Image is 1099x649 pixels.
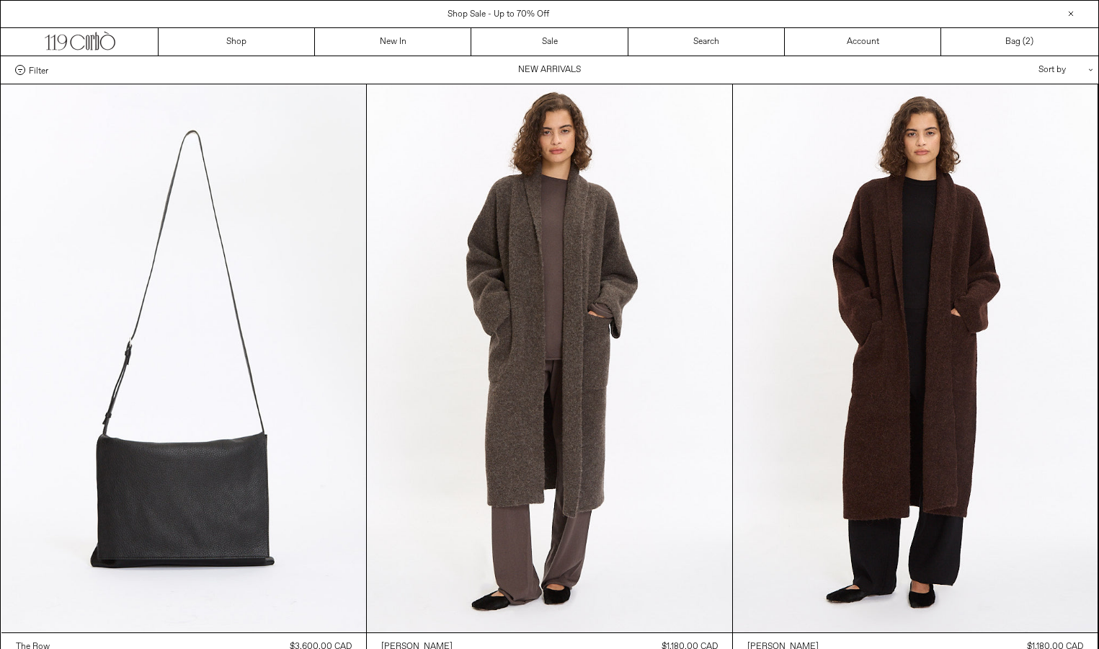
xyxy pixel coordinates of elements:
[448,9,549,20] a: Shop Sale - Up to 70% Off
[785,28,941,56] a: Account
[29,65,48,75] span: Filter
[954,56,1084,84] div: Sort by
[733,84,1098,632] img: Lauren Manoogian Double Face Long Coat in merlot
[1025,36,1031,48] span: 2
[367,84,732,632] img: Lauren Manoogian Double Face Long Coat in grey taupe
[941,28,1098,56] a: Bag ()
[1,84,367,632] img: The Row Nan Messenger Bag
[1025,35,1033,48] span: )
[628,28,785,56] a: Search
[471,28,628,56] a: Sale
[315,28,471,56] a: New In
[159,28,315,56] a: Shop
